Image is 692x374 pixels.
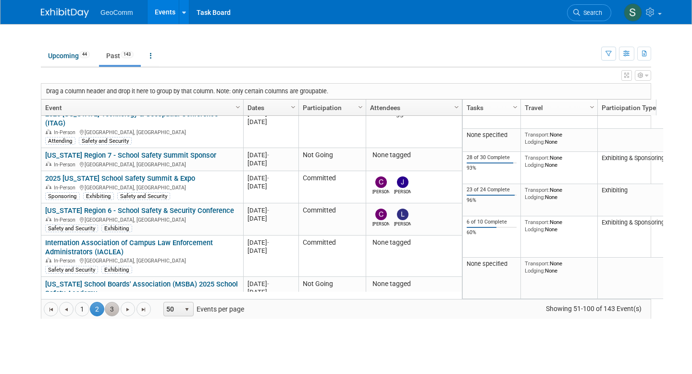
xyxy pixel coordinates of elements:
[267,151,269,159] span: -
[247,206,294,214] div: [DATE]
[117,192,170,200] div: Safety and Security
[597,184,669,216] td: Exhibiting
[247,151,294,159] div: [DATE]
[298,203,366,236] td: Committed
[44,302,58,316] a: Go to the first page
[525,267,545,274] span: Lodging:
[151,302,254,316] span: Events per page
[602,100,663,116] a: Participation Type
[247,214,294,223] div: [DATE]
[267,110,269,117] span: -
[397,176,408,188] img: John Shanks
[356,100,366,114] a: Column Settings
[467,131,517,139] div: None specified
[46,258,51,262] img: In-Person Event
[525,194,545,200] span: Lodging:
[45,100,237,116] a: Event
[375,209,387,220] img: Christopher Turner
[357,103,364,111] span: Column Settings
[46,217,51,222] img: In-Person Event
[588,103,596,111] span: Column Settings
[525,226,545,233] span: Lodging:
[247,118,294,126] div: [DATE]
[525,187,594,200] div: None None
[467,154,517,161] div: 28 of 30 Complete
[372,220,389,227] div: Christopher Turner
[164,302,180,316] span: 50
[247,247,294,255] div: [DATE]
[45,151,216,160] a: [US_STATE] Region 7 - School Safety Summit Sponsor
[525,131,550,138] span: Transport:
[79,51,90,58] span: 44
[525,154,594,168] div: None None
[75,302,89,316] a: 1
[525,162,545,168] span: Lodging:
[54,258,78,264] span: In-Person
[54,162,78,168] span: In-Person
[45,256,239,264] div: [GEOGRAPHIC_DATA], [GEOGRAPHIC_DATA]
[467,260,517,268] div: None specified
[83,192,114,200] div: Exhibiting
[136,302,151,316] a: Go to the last page
[233,100,244,114] a: Column Settings
[124,306,132,313] span: Go to the next page
[45,238,213,256] a: Internation Association of Campus Law Enforcement Administrators (IACLEA)
[79,137,132,145] div: Safety and Security
[510,100,521,114] a: Column Settings
[587,100,598,114] a: Column Settings
[45,206,234,215] a: [US_STATE] Region 6 - School Safety & Security Conference
[101,224,132,232] div: Exhibiting
[105,302,119,316] a: 3
[298,236,366,277] td: Committed
[247,100,292,116] a: Dates
[267,280,269,287] span: -
[511,103,519,111] span: Column Settings
[525,219,594,233] div: None None
[100,9,133,16] span: GeoComm
[467,165,517,172] div: 93%
[298,107,366,148] td: Committed
[372,188,389,195] div: Christopher Turner
[54,217,78,223] span: In-Person
[45,224,98,232] div: Safety and Security
[467,219,517,225] div: 6 of 10 Complete
[298,171,366,203] td: Committed
[580,9,602,16] span: Search
[46,129,51,134] img: In-Person Event
[467,100,514,116] a: Tasks
[45,266,98,274] div: Safety and Security
[453,103,460,111] span: Column Settings
[525,187,550,193] span: Transport:
[289,103,297,111] span: Column Settings
[397,209,408,220] img: Larry Warner
[41,8,89,18] img: ExhibitDay
[45,128,239,136] div: [GEOGRAPHIC_DATA], [GEOGRAPHIC_DATA]
[247,159,294,167] div: [DATE]
[597,152,669,184] td: Exhibiting & Sponsoring
[90,302,104,316] span: 2
[62,306,70,313] span: Go to the previous page
[267,175,269,182] span: -
[288,100,299,114] a: Column Settings
[525,100,591,116] a: Travel
[45,137,75,145] div: Attending
[247,238,294,247] div: [DATE]
[45,192,80,200] div: Sponsoring
[525,138,545,145] span: Lodging:
[41,84,651,99] div: Drag a column header and drop it here to group by that column. Note: only certain columns are gro...
[624,3,642,22] img: Stacen Gross
[452,100,462,114] a: Column Settings
[370,280,457,288] div: None tagged
[121,302,135,316] a: Go to the next page
[247,288,294,296] div: [DATE]
[375,176,387,188] img: Christopher Turner
[234,103,242,111] span: Column Settings
[597,216,669,258] td: Exhibiting & Sponsoring
[46,185,51,189] img: In-Person Event
[467,229,517,236] div: 60%
[45,174,195,183] a: 2025 [US_STATE] School Safety Summit & Expo
[298,148,366,171] td: Not Going
[267,207,269,214] span: -
[267,239,269,246] span: -
[394,188,411,195] div: John Shanks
